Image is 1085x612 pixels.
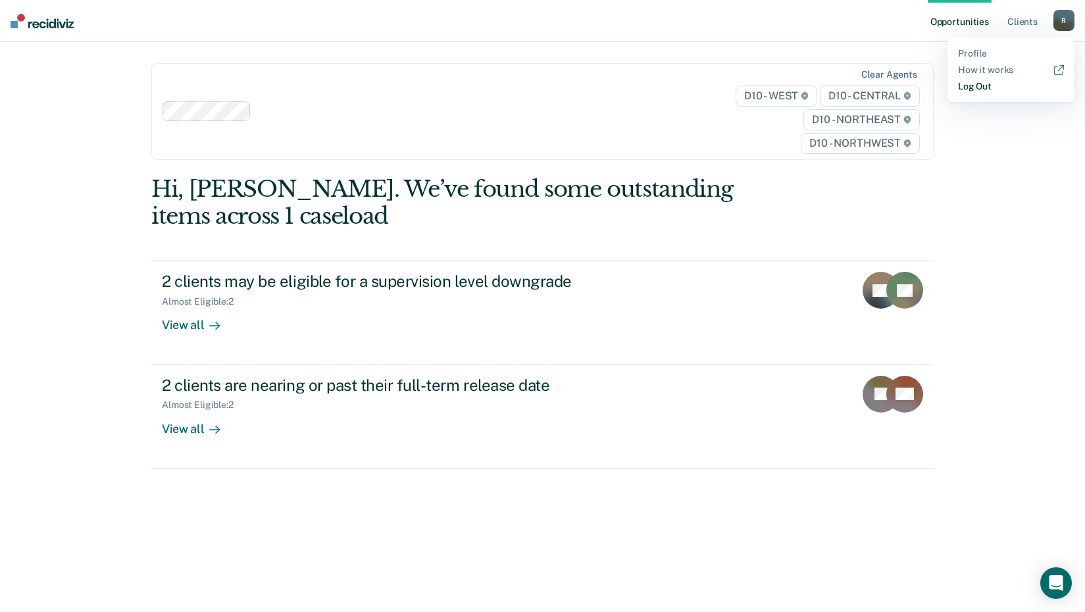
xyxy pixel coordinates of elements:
div: Open Intercom Messenger [1040,567,1072,599]
span: D10 - NORTHEAST [803,109,919,130]
div: Hi, [PERSON_NAME]. We’ve found some outstanding items across 1 caseload [151,176,777,230]
button: R [1053,10,1074,31]
span: D10 - NORTHWEST [801,133,919,154]
div: Clear agents [861,69,917,80]
a: Profile [958,48,1064,59]
div: 2 clients are nearing or past their full-term release date [162,376,624,395]
a: Log Out [958,81,1064,92]
div: Almost Eligible : 2 [162,296,244,307]
img: Recidiviz [11,14,74,28]
div: 2 clients may be eligible for a supervision level downgrade [162,272,624,291]
a: How it works [958,64,1064,76]
span: D10 - WEST [736,86,817,107]
a: 2 clients may be eligible for a supervision level downgradeAlmost Eligible:2View all [151,261,934,365]
div: View all [162,411,236,436]
div: View all [162,307,236,333]
a: 2 clients are nearing or past their full-term release dateAlmost Eligible:2View all [151,365,934,469]
div: Almost Eligible : 2 [162,399,244,411]
span: D10 - CENTRAL [820,86,920,107]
